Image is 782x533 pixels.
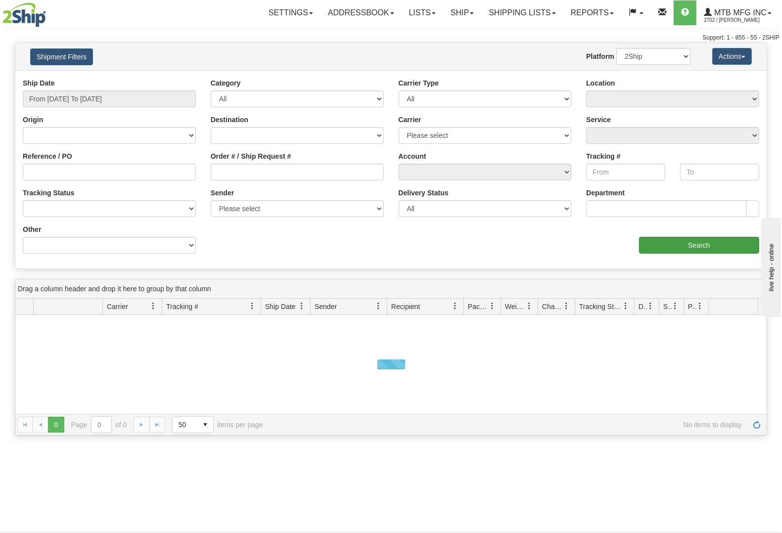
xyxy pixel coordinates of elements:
label: Service [586,115,611,125]
label: Account [399,151,426,161]
a: Recipient filter column settings [447,298,463,314]
span: 2702 / [PERSON_NAME] [704,15,778,25]
a: Weight filter column settings [521,298,538,314]
span: select [197,417,213,433]
a: Carrier filter column settings [145,298,162,314]
a: Ship Date filter column settings [293,298,310,314]
div: grid grouping header [15,279,767,299]
label: Platform [586,51,614,61]
a: Pickup Status filter column settings [691,298,708,314]
span: Ship Date [265,302,295,311]
label: Category [211,78,241,88]
a: Refresh [749,417,765,433]
span: Page 0 [48,417,64,433]
span: Page sizes drop down [172,416,214,433]
label: Department [586,188,625,198]
input: From [586,164,665,180]
img: logo2702.jpg [2,2,46,27]
div: live help - online [7,8,92,16]
a: Reports [563,0,621,25]
span: Recipient [391,302,420,311]
label: Ship Date [23,78,55,88]
a: Shipment Issues filter column settings [667,298,684,314]
span: No items to display [277,421,742,429]
a: Charge filter column settings [558,298,575,314]
label: Tracking Status [23,188,74,198]
span: Charge [542,302,563,311]
label: Carrier [399,115,421,125]
span: Packages [468,302,489,311]
div: Support: 1 - 855 - 55 - 2SHIP [2,34,780,42]
a: MTB MFG INC 2702 / [PERSON_NAME] [696,0,779,25]
label: Reference / PO [23,151,72,161]
a: Tracking Status filter column settings [617,298,634,314]
a: Lists [402,0,443,25]
input: Search [639,237,759,254]
a: Shipping lists [481,0,563,25]
button: Actions [712,48,752,65]
label: Carrier Type [399,78,439,88]
label: Order # / Ship Request # [211,151,291,161]
a: Delivery Status filter column settings [642,298,659,314]
label: Destination [211,115,248,125]
a: Addressbook [321,0,402,25]
span: Delivery Status [639,302,647,311]
span: 50 [179,420,191,430]
span: Weight [505,302,526,311]
span: Carrier [107,302,128,311]
a: Settings [261,0,321,25]
a: Tracking # filter column settings [244,298,261,314]
span: items per page [172,416,263,433]
label: Delivery Status [399,188,449,198]
label: Sender [211,188,234,198]
button: Shipment Filters [30,48,93,65]
label: Other [23,224,41,234]
span: Tracking Status [579,302,622,311]
a: Ship [443,0,481,25]
span: MTB MFG INC [712,8,767,17]
span: Shipment Issues [663,302,672,311]
input: To [680,164,759,180]
label: Tracking # [586,151,620,161]
label: Location [586,78,615,88]
span: Sender [315,302,337,311]
a: Packages filter column settings [484,298,501,314]
span: Tracking # [166,302,198,311]
a: Sender filter column settings [370,298,387,314]
span: Pickup Status [688,302,696,311]
iframe: chat widget [759,216,781,317]
label: Origin [23,115,43,125]
span: Page of 0 [71,416,127,433]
